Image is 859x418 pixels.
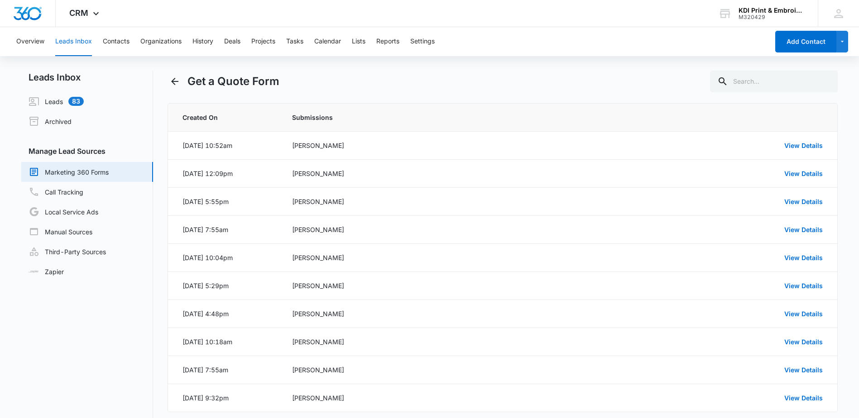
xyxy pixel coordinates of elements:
[182,281,229,290] div: [DATE] 5:29pm
[784,254,823,261] a: View Details
[784,282,823,290] a: View Details
[21,146,153,157] h3: Manage Lead Sources
[29,226,92,237] a: Manual Sources
[55,27,92,56] button: Leads Inbox
[140,27,182,56] button: Organizations
[739,7,805,14] div: account name
[739,14,805,20] div: account id
[182,365,228,375] div: [DATE] 7:55am
[410,27,435,56] button: Settings
[292,225,568,234] div: [PERSON_NAME]
[251,27,275,56] button: Projects
[314,27,341,56] button: Calendar
[292,197,568,206] div: [PERSON_NAME]
[29,96,84,107] a: Leads83
[21,71,153,84] h2: Leads Inbox
[182,197,229,206] div: [DATE] 5:55pm
[182,337,232,347] div: [DATE] 10:18am
[292,169,568,178] div: [PERSON_NAME]
[376,27,399,56] button: Reports
[69,8,88,18] span: CRM
[784,198,823,205] a: View Details
[16,27,44,56] button: Overview
[103,27,130,56] button: Contacts
[29,246,106,257] a: Third-Party Sources
[784,310,823,318] a: View Details
[182,393,229,403] div: [DATE] 9:32pm
[182,225,228,234] div: [DATE] 7:55am
[710,71,838,92] input: Search...
[784,142,823,149] a: View Details
[29,116,72,127] a: Archived
[784,170,823,177] a: View Details
[292,281,568,290] div: [PERSON_NAME]
[352,27,365,56] button: Lists
[784,338,823,346] a: View Details
[784,226,823,233] a: View Details
[182,253,233,262] div: [DATE] 10:04pm
[187,73,279,90] h1: Get a Quote Form
[292,393,568,403] div: [PERSON_NAME]
[286,27,303,56] button: Tasks
[182,169,233,178] div: [DATE] 12:09pm
[784,366,823,374] a: View Details
[292,113,568,122] span: Submissions
[182,309,229,318] div: [DATE] 4:48pm
[182,141,232,150] div: [DATE] 10:52am
[182,113,270,122] span: Created On
[292,365,568,375] div: [PERSON_NAME]
[29,166,109,177] a: Marketing 360 Forms
[168,74,182,89] button: Back
[784,394,823,402] a: View Details
[192,27,213,56] button: History
[292,253,568,262] div: [PERSON_NAME]
[292,337,568,347] div: [PERSON_NAME]
[775,31,836,52] button: Add Contact
[29,206,98,217] a: Local Service Ads
[292,309,568,318] div: [PERSON_NAME]
[292,141,568,150] div: [PERSON_NAME]
[29,186,83,197] a: Call Tracking
[29,267,64,276] a: Zapier
[224,27,240,56] button: Deals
